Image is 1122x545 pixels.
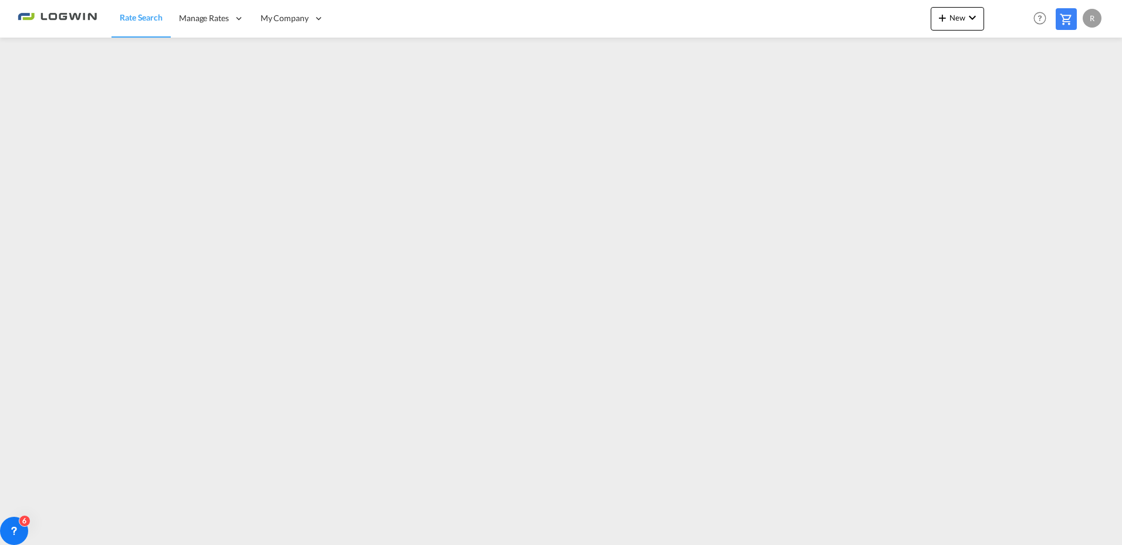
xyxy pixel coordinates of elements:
[18,5,97,32] img: 2761ae10d95411efa20a1f5e0282d2d7.png
[120,12,163,22] span: Rate Search
[935,13,979,22] span: New
[1083,9,1101,28] div: R
[179,12,229,24] span: Manage Rates
[1030,8,1050,28] span: Help
[1030,8,1056,29] div: Help
[261,12,309,24] span: My Company
[935,11,949,25] md-icon: icon-plus 400-fg
[931,7,984,31] button: icon-plus 400-fgNewicon-chevron-down
[965,11,979,25] md-icon: icon-chevron-down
